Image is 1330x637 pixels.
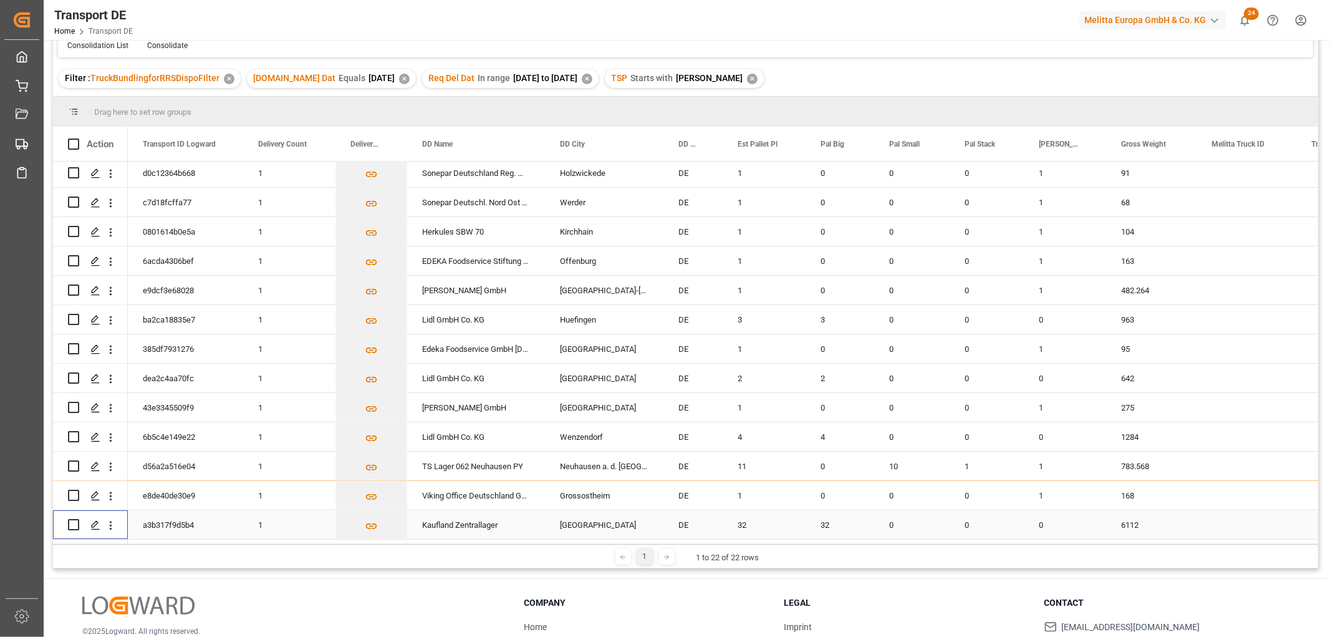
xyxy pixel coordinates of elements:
[784,622,812,632] a: Imprint
[663,246,723,275] div: DE
[806,188,874,216] div: 0
[663,364,723,392] div: DE
[806,334,874,363] div: 0
[1106,510,1197,539] div: 6112
[747,74,758,84] div: ✕
[53,217,128,246] div: Press SPACE to select this row.
[630,73,673,83] span: Starts with
[1039,140,1080,148] span: [PERSON_NAME]
[65,73,90,83] span: Filter :
[407,305,545,334] div: Lidl GmbH Co. KG
[407,334,545,363] div: Edeka Foodservice GmbH [DOMAIN_NAME]
[806,276,874,304] div: 0
[806,452,874,480] div: 0
[128,393,243,422] div: 43e3345509f9
[806,422,874,451] div: 4
[1106,481,1197,510] div: 168
[407,158,545,187] div: Sonepar Deutschland Reg. West GmbH
[723,305,806,334] div: 3
[1106,217,1197,246] div: 104
[806,217,874,246] div: 0
[1024,188,1106,216] div: 1
[723,422,806,451] div: 4
[128,305,243,334] div: ba2ca18835e7
[1106,393,1197,422] div: 275
[53,510,128,540] div: Press SPACE to select this row.
[53,364,128,393] div: Press SPACE to select this row.
[950,246,1024,275] div: 0
[806,393,874,422] div: 0
[350,140,381,148] span: Delivery List
[243,276,335,304] div: 1
[524,622,547,632] a: Home
[663,158,723,187] div: DE
[663,510,723,539] div: DE
[950,481,1024,510] div: 0
[1024,510,1106,539] div: 0
[1024,334,1106,363] div: 1
[53,188,128,217] div: Press SPACE to select this row.
[478,73,510,83] span: In range
[422,140,453,148] span: DD Name
[128,334,243,363] div: 385df7931276
[950,393,1024,422] div: 0
[243,481,335,510] div: 1
[806,364,874,392] div: 2
[243,217,335,246] div: 1
[663,276,723,304] div: DE
[128,246,243,275] div: 6acda4306bef
[874,393,950,422] div: 0
[663,393,723,422] div: DE
[1024,481,1106,510] div: 1
[874,246,950,275] div: 0
[128,452,243,480] div: d56a2a516e04
[545,364,663,392] div: [GEOGRAPHIC_DATA]
[663,334,723,363] div: DE
[128,422,243,451] div: 6b5c4e149e22
[87,139,113,150] div: Action
[874,452,950,480] div: 10
[545,393,663,422] div: [GEOGRAPHIC_DATA]
[1106,158,1197,187] div: 91
[54,27,75,36] a: Home
[950,305,1024,334] div: 0
[407,188,545,216] div: Sonepar Deutschl. Nord Ost GmbH
[1106,246,1197,275] div: 163
[1212,140,1265,148] span: Melitta Truck ID
[513,73,577,83] span: [DATE] to [DATE]
[1121,140,1166,148] span: Gross Weight
[950,364,1024,392] div: 0
[128,364,243,392] div: dea2c4aa70fc
[53,334,128,364] div: Press SPACE to select this row.
[407,276,545,304] div: [PERSON_NAME] GmbH
[696,552,759,564] div: 1 to 22 of 22 rows
[611,73,627,83] span: TSP
[545,334,663,363] div: [GEOGRAPHIC_DATA]
[545,305,663,334] div: Huefingen
[821,140,844,148] span: Pal Big
[407,481,545,510] div: Viking Office Deutschland GmbH
[950,158,1024,187] div: 0
[1231,6,1259,34] button: show 24 new notifications
[676,73,743,83] span: [PERSON_NAME]
[545,452,663,480] div: Neuhausen a. d. [GEOGRAPHIC_DATA]
[243,364,335,392] div: 1
[545,158,663,187] div: Holzwickede
[407,510,545,539] div: Kaufland Zentrallager
[524,596,768,610] h3: Company
[1024,305,1106,334] div: 0
[1106,422,1197,451] div: 1284
[874,217,950,246] div: 0
[407,217,545,246] div: Herkules SBW 70
[243,188,335,216] div: 1
[53,452,128,481] div: Press SPACE to select this row.
[143,140,216,148] span: Transport ID Logward
[663,481,723,510] div: DE
[1106,364,1197,392] div: 642
[950,334,1024,363] div: 0
[128,188,243,216] div: c7d18fcffa77
[128,276,243,304] div: e9dcf3e68028
[67,40,128,51] div: Consolidation List
[874,305,950,334] div: 0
